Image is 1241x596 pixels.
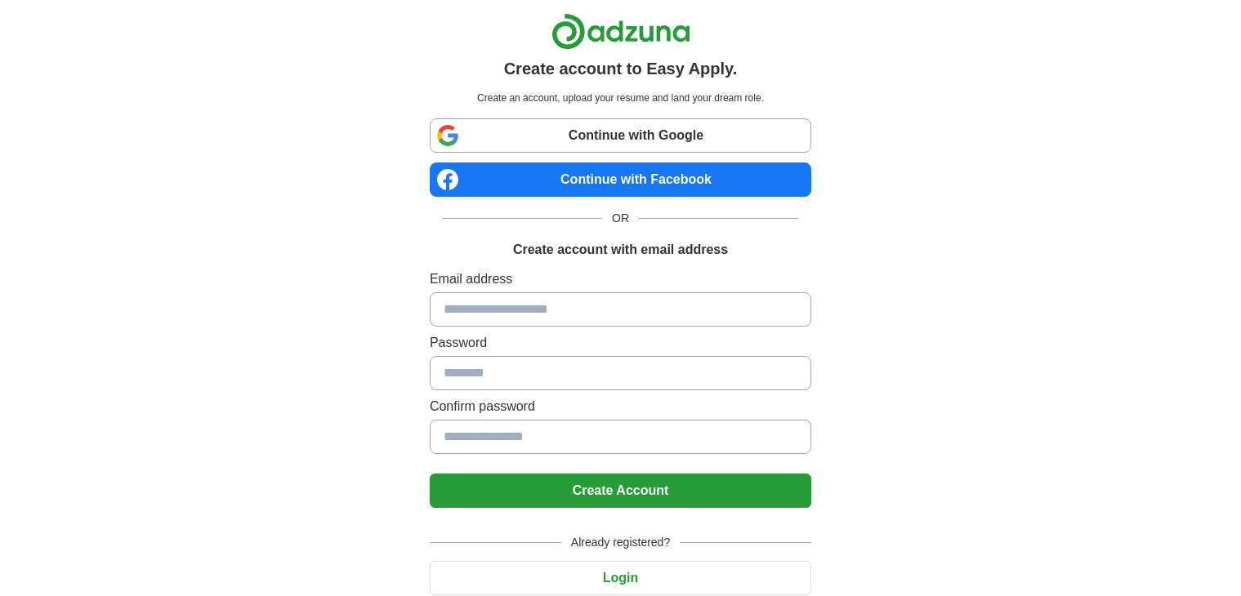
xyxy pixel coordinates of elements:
label: Password [430,333,811,353]
button: Create Account [430,474,811,508]
button: Login [430,561,811,595]
h1: Create account with email address [513,240,728,260]
a: Login [430,571,811,585]
p: Create an account, upload your resume and land your dream role. [433,91,808,105]
label: Email address [430,269,811,289]
span: OR [602,210,639,227]
label: Confirm password [430,397,811,416]
img: Adzuna logo [551,13,690,50]
span: Already registered? [561,534,680,551]
h1: Create account to Easy Apply. [504,56,738,81]
a: Continue with Google [430,118,811,153]
a: Continue with Facebook [430,162,811,197]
